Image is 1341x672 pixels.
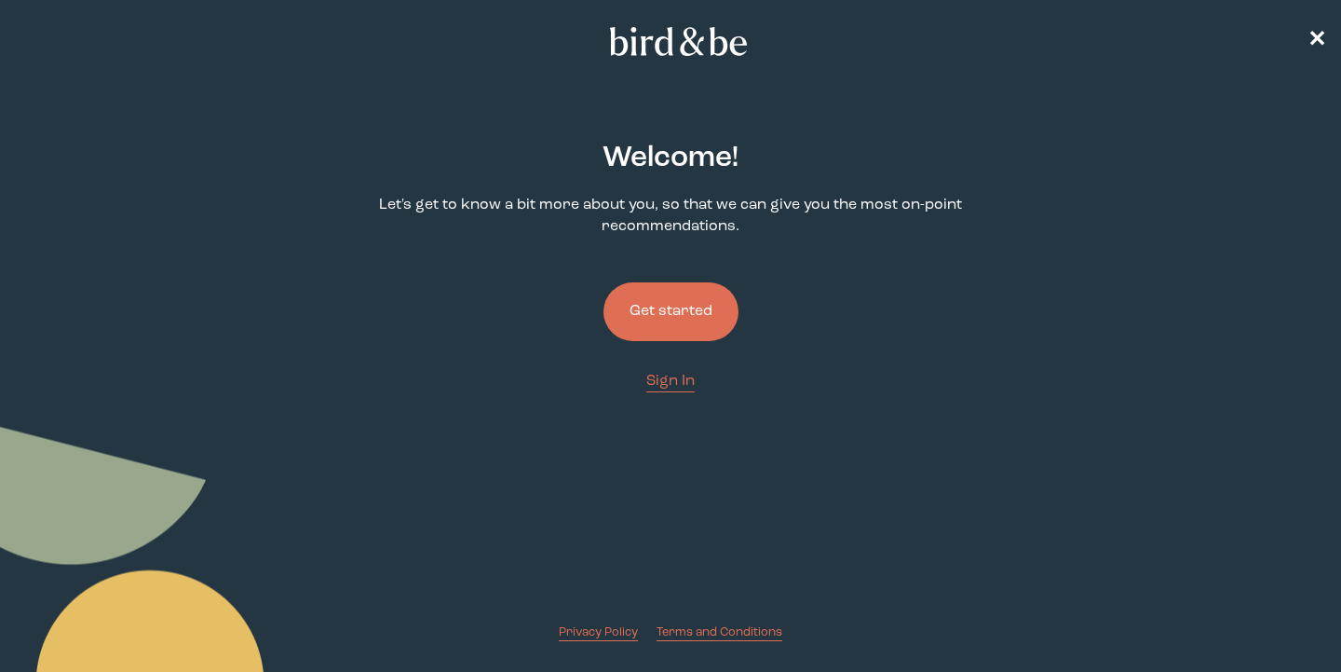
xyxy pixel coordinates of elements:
span: Privacy Policy [559,626,638,638]
a: Privacy Policy [559,624,638,641]
a: ✕ [1307,25,1326,58]
p: Let's get to know a bit more about you, so that we can give you the most on-point recommendations. [350,195,991,238]
a: Sign In [646,371,695,392]
span: Terms and Conditions [657,626,782,638]
a: Terms and Conditions [657,624,782,641]
h2: Welcome ! [603,137,738,180]
button: Get started [603,282,738,341]
a: Get started [603,253,738,371]
span: ✕ [1307,30,1326,52]
span: Sign In [646,374,695,389]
